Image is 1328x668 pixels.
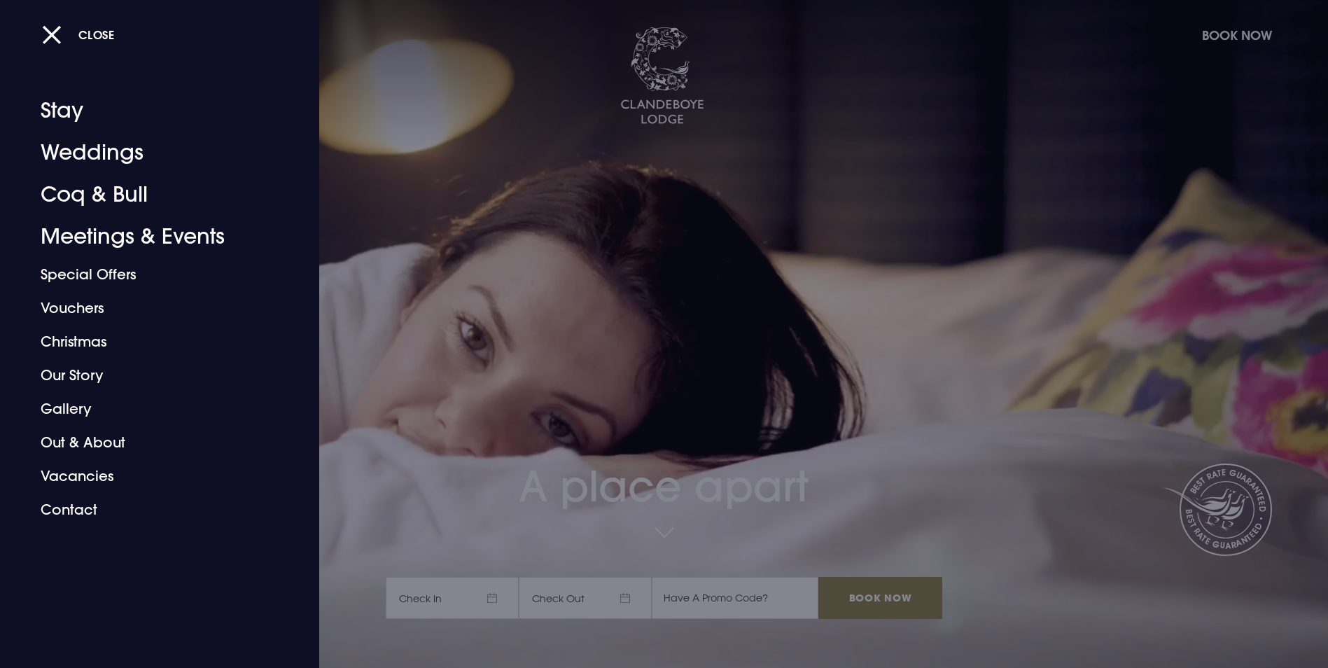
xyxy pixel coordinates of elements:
[41,325,262,359] a: Christmas
[41,359,262,392] a: Our Story
[41,426,262,459] a: Out & About
[42,20,115,49] button: Close
[41,132,262,174] a: Weddings
[41,90,262,132] a: Stay
[41,291,262,325] a: Vouchers
[41,493,262,527] a: Contact
[41,174,262,216] a: Coq & Bull
[41,258,262,291] a: Special Offers
[41,459,262,493] a: Vacancies
[41,216,262,258] a: Meetings & Events
[78,27,115,42] span: Close
[41,392,262,426] a: Gallery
